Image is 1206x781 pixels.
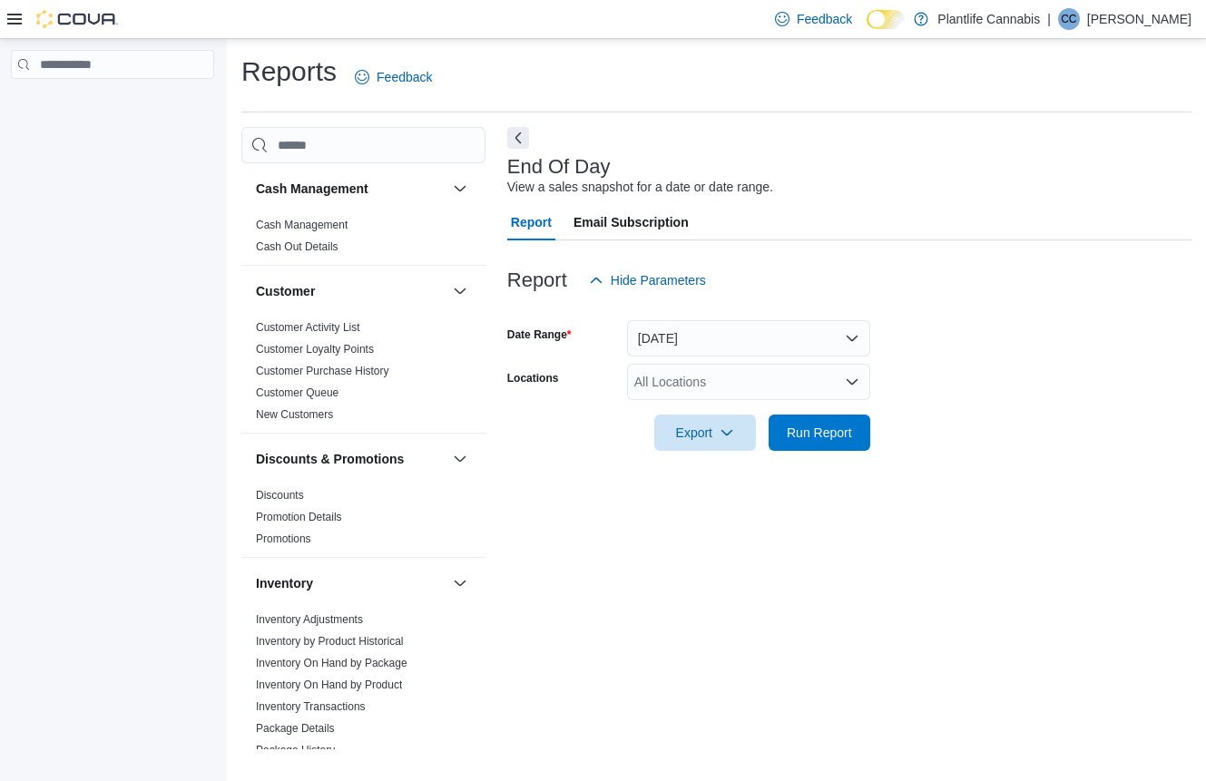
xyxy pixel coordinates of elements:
[574,204,689,240] span: Email Subscription
[937,8,1040,30] p: Plantlife Cannabis
[256,218,348,232] span: Cash Management
[1087,8,1191,30] p: [PERSON_NAME]
[769,415,870,451] button: Run Report
[256,722,335,735] a: Package Details
[845,375,859,389] button: Open list of options
[256,180,446,198] button: Cash Management
[256,219,348,231] a: Cash Management
[256,743,335,757] span: Package History
[256,343,374,356] a: Customer Loyalty Points
[507,327,572,342] label: Date Range
[449,280,471,302] button: Customer
[256,532,311,546] span: Promotions
[241,317,485,433] div: Customer
[256,700,366,713] a: Inventory Transactions
[256,721,335,736] span: Package Details
[256,321,360,334] a: Customer Activity List
[256,532,311,545] a: Promotions
[797,10,852,28] span: Feedback
[36,10,118,28] img: Cova
[867,10,905,29] input: Dark Mode
[256,657,407,669] a: Inventory On Hand by Package
[348,59,439,95] a: Feedback
[256,574,313,592] h3: Inventory
[507,127,529,149] button: Next
[665,415,745,451] span: Export
[256,489,304,502] a: Discounts
[1058,8,1080,30] div: Clarke Cole
[256,678,402,691] a: Inventory On Hand by Product
[256,612,363,627] span: Inventory Adjustments
[507,178,773,197] div: View a sales snapshot for a date or date range.
[256,180,368,198] h3: Cash Management
[256,365,389,377] a: Customer Purchase History
[256,510,342,524] span: Promotion Details
[1061,8,1076,30] span: CC
[449,448,471,470] button: Discounts & Promotions
[256,386,338,399] a: Customer Queue
[256,408,333,421] a: New Customers
[507,371,559,386] label: Locations
[611,271,706,289] span: Hide Parameters
[256,342,374,356] span: Customer Loyalty Points
[256,282,315,300] h3: Customer
[256,656,407,670] span: Inventory On Hand by Package
[241,484,485,557] div: Discounts & Promotions
[256,488,304,503] span: Discounts
[256,450,404,468] h3: Discounts & Promotions
[256,635,404,648] a: Inventory by Product Historical
[627,320,870,356] button: [DATE]
[256,613,363,626] a: Inventory Adjustments
[377,68,432,86] span: Feedback
[256,282,446,300] button: Customer
[1047,8,1051,30] p: |
[582,262,713,298] button: Hide Parameters
[787,424,852,442] span: Run Report
[256,699,366,714] span: Inventory Transactions
[449,178,471,200] button: Cash Management
[241,214,485,265] div: Cash Management
[256,239,338,254] span: Cash Out Details
[256,744,335,757] a: Package History
[256,450,446,468] button: Discounts & Promotions
[11,83,214,126] nav: Complex example
[241,54,337,90] h1: Reports
[867,29,868,30] span: Dark Mode
[256,678,402,692] span: Inventory On Hand by Product
[449,572,471,594] button: Inventory
[256,320,360,335] span: Customer Activity List
[256,240,338,253] a: Cash Out Details
[654,415,756,451] button: Export
[256,511,342,523] a: Promotion Details
[507,156,611,178] h3: End Of Day
[511,204,552,240] span: Report
[256,364,389,378] span: Customer Purchase History
[768,1,859,37] a: Feedback
[256,634,404,649] span: Inventory by Product Historical
[256,574,446,592] button: Inventory
[256,407,333,422] span: New Customers
[507,269,567,291] h3: Report
[256,386,338,400] span: Customer Queue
